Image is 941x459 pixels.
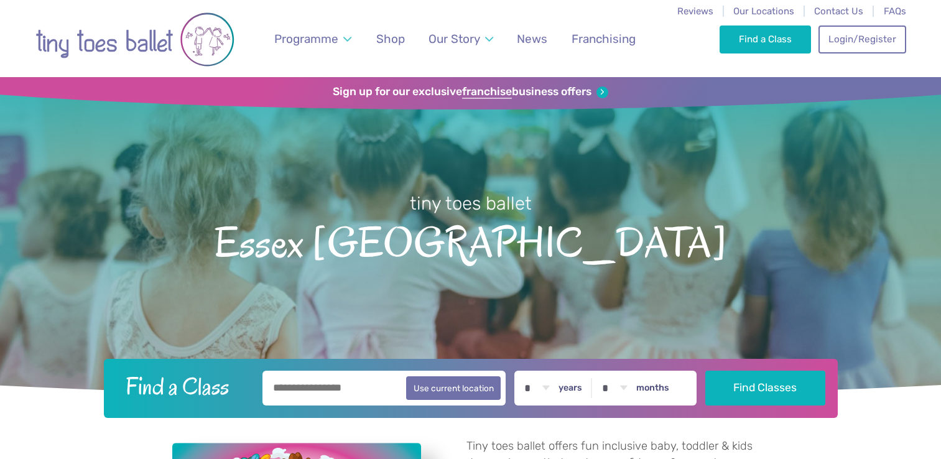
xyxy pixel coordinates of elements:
small: tiny toes ballet [410,193,532,214]
a: Sign up for our exclusivefranchisebusiness offers [333,85,608,99]
button: Find Classes [705,371,825,406]
img: tiny toes ballet [35,8,234,71]
a: FAQs [884,6,906,17]
span: Shop [376,32,405,46]
a: Reviews [677,6,713,17]
label: years [559,382,582,394]
a: Our Story [422,24,499,53]
span: Franchising [572,32,636,46]
a: Contact Us [814,6,863,17]
span: News [517,32,547,46]
label: months [636,382,669,394]
span: Programme [274,32,338,46]
a: Find a Class [720,25,811,53]
span: Our Story [429,32,480,46]
span: Essex [GEOGRAPHIC_DATA] [22,216,919,266]
a: Our Locations [733,6,794,17]
a: Shop [370,24,410,53]
strong: franchise [462,85,512,99]
a: Programme [268,24,357,53]
a: Login/Register [818,25,906,53]
a: Franchising [565,24,641,53]
h2: Find a Class [116,371,254,402]
button: Use current location [406,376,501,400]
a: News [511,24,554,53]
